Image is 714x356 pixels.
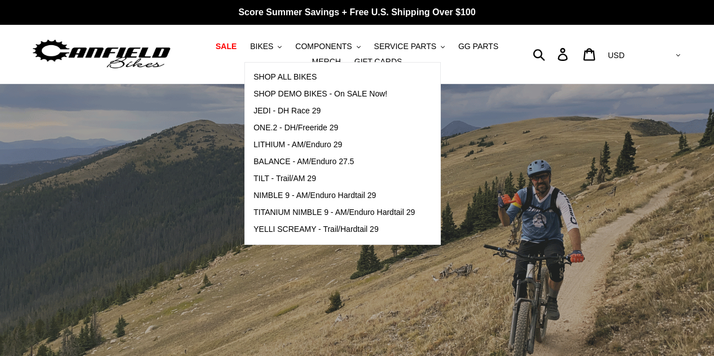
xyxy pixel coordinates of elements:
span: LITHIUM - AM/Enduro 29 [253,140,342,150]
a: TITANIUM NIMBLE 9 - AM/Enduro Hardtail 29 [245,204,423,221]
span: YELLI SCREAMY - Trail/Hardtail 29 [253,225,379,234]
a: NIMBLE 9 - AM/Enduro Hardtail 29 [245,187,423,204]
span: SERVICE PARTS [374,42,436,51]
a: SHOP DEMO BIKES - On SALE Now! [245,86,423,103]
a: SALE [210,39,242,54]
span: BIKES [250,42,273,51]
span: ONE.2 - DH/Freeride 29 [253,123,338,133]
span: GIFT CARDS [354,57,402,67]
a: YELLI SCREAMY - Trail/Hardtail 29 [245,221,423,238]
a: SHOP ALL BIKES [245,69,423,86]
span: JEDI - DH Race 29 [253,106,321,116]
span: COMPONENTS [295,42,352,51]
a: ONE.2 - DH/Freeride 29 [245,120,423,137]
span: NIMBLE 9 - AM/Enduro Hardtail 29 [253,191,376,200]
span: SHOP ALL BIKES [253,72,317,82]
span: GG PARTS [458,42,498,51]
a: MERCH [306,54,347,69]
button: BIKES [244,39,287,54]
span: SALE [216,42,236,51]
a: GG PARTS [453,39,504,54]
span: SHOP DEMO BIKES - On SALE Now! [253,89,387,99]
a: BALANCE - AM/Enduro 27.5 [245,153,423,170]
img: Canfield Bikes [31,37,172,72]
a: TILT - Trail/AM 29 [245,170,423,187]
span: BALANCE - AM/Enduro 27.5 [253,157,354,166]
span: MERCH [312,57,341,67]
a: GIFT CARDS [349,54,408,69]
span: TITANIUM NIMBLE 9 - AM/Enduro Hardtail 29 [253,208,415,217]
span: TILT - Trail/AM 29 [253,174,316,183]
a: JEDI - DH Race 29 [245,103,423,120]
button: SERVICE PARTS [369,39,450,54]
a: LITHIUM - AM/Enduro 29 [245,137,423,153]
button: COMPONENTS [290,39,366,54]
